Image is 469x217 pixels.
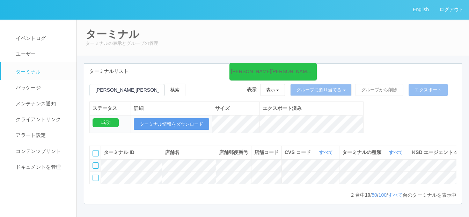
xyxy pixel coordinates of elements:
[93,105,128,112] div: ステータス
[14,35,46,41] span: イベントログ
[86,40,460,47] p: ターミナルの表示とグループの管理
[14,117,61,122] span: クライアントリンク
[351,192,355,198] span: 2
[219,149,248,155] span: 店舗郵便番号
[14,101,56,106] span: メンテナンス通知
[351,191,456,199] p: 台中 / / / 台のターミナルを表示中
[409,84,448,96] button: エクスポート
[290,84,352,96] button: グループに割り当てる
[165,149,179,155] span: 店舗名
[93,118,119,127] div: 成功
[342,149,383,156] span: ターミナルの種類
[14,69,41,75] span: ターミナル
[379,192,387,198] a: 100
[14,132,46,138] span: アラート設定
[285,149,313,156] span: CVS コード
[1,112,83,127] a: クライアントリンク
[372,192,377,198] a: 50
[319,150,335,155] a: すべて
[247,86,257,93] span: 表示
[1,127,83,143] a: アラート設定
[387,149,406,156] button: すべて
[1,62,83,80] a: ターミナル
[86,28,460,40] h2: ターミナル
[104,149,159,156] div: ターミナル ID
[84,64,462,78] div: ターミナルリスト
[134,118,209,130] button: ターミナル情報をダウンロード
[355,84,403,96] button: グループから削除
[365,192,371,198] span: 10
[260,84,285,96] button: 表示
[1,96,83,112] a: メンテナンス通知
[14,51,36,57] span: ユーザー
[134,105,209,112] div: 詳細
[164,84,185,96] button: 検索
[231,68,315,75] div: [PERSON_NAME][PERSON_NAME] の検索結果 (2 件)
[1,159,83,175] a: ドキュメントを管理
[1,46,83,62] a: ユーザー
[1,143,83,159] a: コンテンツプリント
[389,150,404,155] a: すべて
[14,148,61,154] span: コンテンツプリント
[14,85,41,90] span: パッケージ
[1,80,83,96] a: パッケージ
[254,149,279,155] span: 店舗コード
[215,105,257,112] div: サイズ
[14,164,61,170] span: ドキュメントを管理
[1,30,83,46] a: イベントログ
[388,192,403,198] a: すべて
[263,105,360,112] div: エクスポート済み
[317,149,336,156] button: すべて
